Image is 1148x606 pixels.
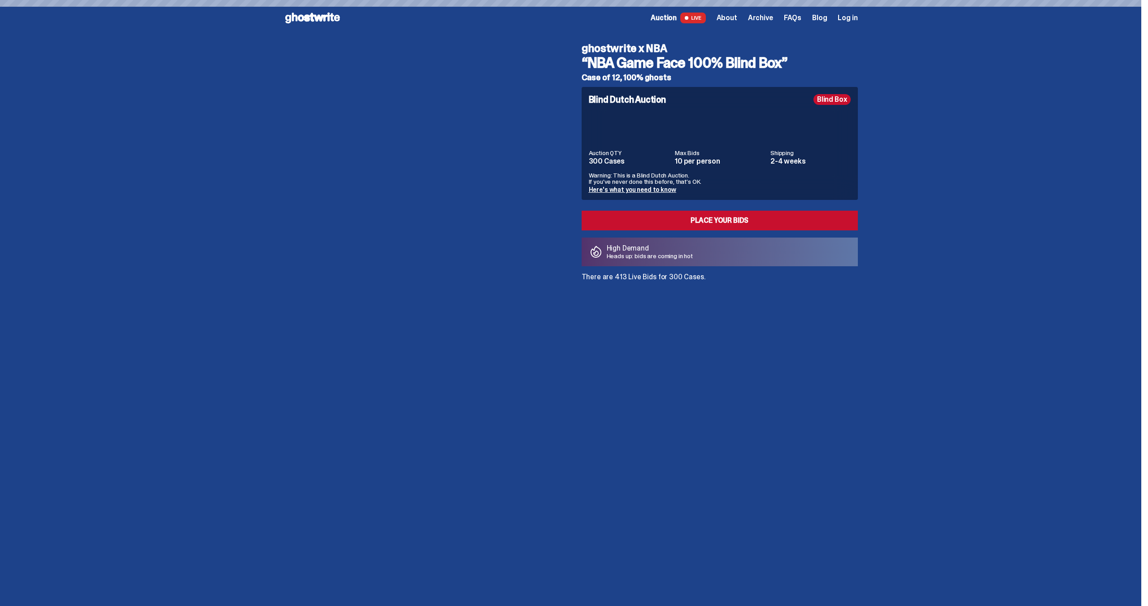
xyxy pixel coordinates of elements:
[607,245,693,252] p: High Demand
[770,150,851,156] dt: Shipping
[582,273,858,281] p: There are 413 Live Bids for 300 Cases.
[589,186,676,194] a: Here's what you need to know
[651,13,705,23] a: Auction LIVE
[813,94,851,105] div: Blind Box
[589,150,670,156] dt: Auction QTY
[675,158,765,165] dd: 10 per person
[838,14,857,22] a: Log in
[589,158,670,165] dd: 300 Cases
[582,74,858,82] h5: Case of 12, 100% ghosts
[582,43,858,54] h4: ghostwrite x NBA
[582,211,858,230] a: Place your Bids
[770,158,851,165] dd: 2-4 weeks
[651,14,677,22] span: Auction
[607,253,693,259] p: Heads up: bids are coming in hot
[680,13,706,23] span: LIVE
[784,14,801,22] a: FAQs
[589,95,666,104] h4: Blind Dutch Auction
[582,56,858,70] h3: “NBA Game Face 100% Blind Box”
[812,14,827,22] a: Blog
[675,150,765,156] dt: Max Bids
[717,14,737,22] a: About
[589,172,851,185] p: Warning: This is a Blind Dutch Auction. If you’ve never done this before, that’s OK.
[748,14,773,22] a: Archive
